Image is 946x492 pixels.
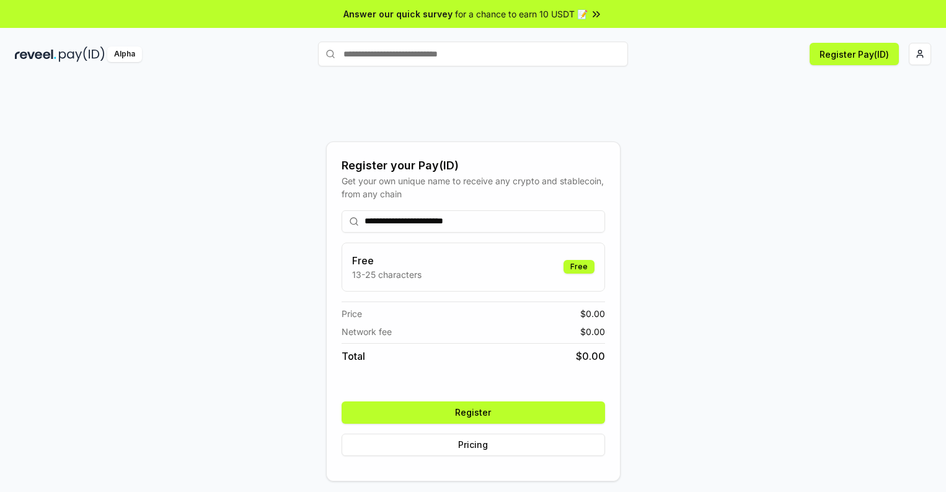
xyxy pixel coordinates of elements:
[342,157,605,174] div: Register your Pay(ID)
[810,43,899,65] button: Register Pay(ID)
[343,7,453,20] span: Answer our quick survey
[107,47,142,62] div: Alpha
[342,325,392,338] span: Network fee
[352,253,422,268] h3: Free
[59,47,105,62] img: pay_id
[580,307,605,320] span: $ 0.00
[342,349,365,364] span: Total
[342,174,605,200] div: Get your own unique name to receive any crypto and stablecoin, from any chain
[15,47,56,62] img: reveel_dark
[342,434,605,456] button: Pricing
[342,401,605,424] button: Register
[352,268,422,281] p: 13-25 characters
[580,325,605,338] span: $ 0.00
[564,260,595,274] div: Free
[576,349,605,364] span: $ 0.00
[342,307,362,320] span: Price
[455,7,588,20] span: for a chance to earn 10 USDT 📝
